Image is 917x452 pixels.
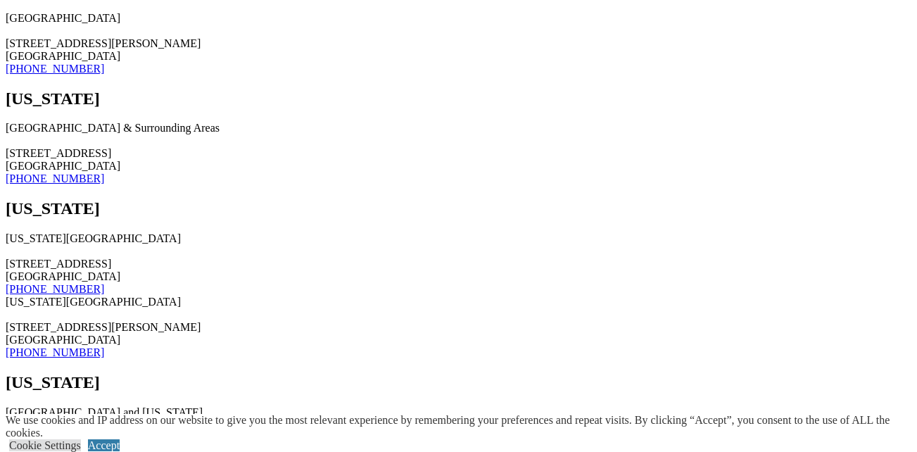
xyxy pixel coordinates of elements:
div: [STREET_ADDRESS] [GEOGRAPHIC_DATA] [6,147,911,172]
a: Cookie Settings [9,439,81,451]
h2: [US_STATE] [6,89,911,108]
a: [PHONE_NUMBER] [6,172,104,184]
div: [STREET_ADDRESS][PERSON_NAME] [GEOGRAPHIC_DATA] [6,321,911,346]
h2: [US_STATE] [6,199,911,218]
div: [GEOGRAPHIC_DATA] & Surrounding Areas [6,122,911,134]
a: [PHONE_NUMBER] [6,283,104,295]
a: [PHONE_NUMBER] [6,346,104,358]
div: [US_STATE][GEOGRAPHIC_DATA] [6,296,911,308]
div: [GEOGRAPHIC_DATA] [6,12,911,25]
div: [GEOGRAPHIC_DATA] and [US_STATE] [6,406,911,419]
div: [STREET_ADDRESS] [GEOGRAPHIC_DATA] [6,258,911,283]
h2: [US_STATE] [6,373,911,392]
a: [PHONE_NUMBER] [6,63,104,75]
div: [US_STATE][GEOGRAPHIC_DATA] [6,232,911,245]
div: [STREET_ADDRESS][PERSON_NAME] [GEOGRAPHIC_DATA] [6,37,911,63]
a: Accept [88,439,120,451]
div: We use cookies and IP address on our website to give you the most relevant experience by remember... [6,414,917,439]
